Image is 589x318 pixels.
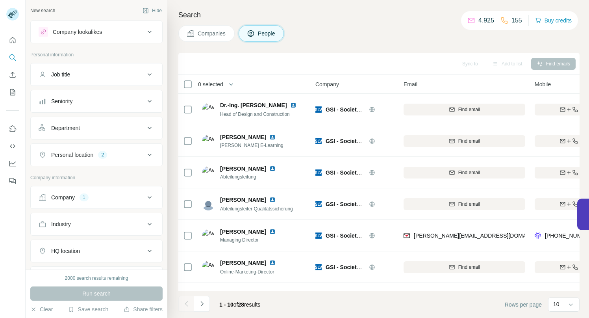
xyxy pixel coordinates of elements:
[178,9,580,20] h4: Search
[458,138,480,145] span: Find email
[31,242,162,260] button: HQ location
[202,229,215,242] img: Avatar
[315,169,322,176] img: Logo of GSI - Society for Welding Technology International
[404,135,525,147] button: Find email
[404,167,525,179] button: Find email
[65,275,128,282] div: 2000 search results remaining
[269,229,276,235] img: LinkedIn logo
[31,65,162,84] button: Job title
[404,80,417,88] span: Email
[220,165,266,173] span: [PERSON_NAME]
[414,232,552,239] span: [PERSON_NAME][EMAIL_ADDRESS][DOMAIN_NAME]
[51,97,72,105] div: Seniority
[535,80,551,88] span: Mobile
[258,30,276,37] span: People
[6,85,19,99] button: My lists
[220,228,266,236] span: [PERSON_NAME]
[30,51,163,58] p: Personal information
[31,22,162,41] button: Company lookalikes
[6,156,19,171] button: Dashboard
[53,28,102,36] div: Company lookalikes
[315,138,322,144] img: Logo of GSI - Society for Welding Technology International
[220,269,274,275] span: Online-Marketing-Director
[68,305,108,313] button: Save search
[326,169,458,176] span: GSI - Society for Welding Technology International
[6,33,19,47] button: Quick start
[220,196,266,204] span: [PERSON_NAME]
[220,133,266,141] span: [PERSON_NAME]
[458,106,480,113] span: Find email
[202,166,215,179] img: Avatar
[315,232,322,239] img: Logo of GSI - Society for Welding Technology International
[238,301,244,308] span: 28
[219,301,233,308] span: 1 - 10
[404,261,525,273] button: Find email
[51,124,80,132] div: Department
[535,232,541,240] img: provider forager logo
[233,301,238,308] span: of
[30,7,55,14] div: New search
[326,264,458,270] span: GSI - Society for Welding Technology International
[31,145,162,164] button: Personal location2
[404,198,525,210] button: Find email
[269,197,276,203] img: LinkedIn logo
[326,201,458,207] span: GSI - Society for Welding Technology International
[31,188,162,207] button: Company1
[6,174,19,188] button: Feedback
[30,305,53,313] button: Clear
[458,169,480,176] span: Find email
[269,134,276,140] img: LinkedIn logo
[478,16,494,25] p: 4,925
[220,206,293,212] span: Abteilungsleiter Qualitätssicherung
[220,236,285,244] span: Managing Director
[326,232,458,239] span: GSI - Society for Welding Technology International
[31,119,162,138] button: Department
[315,264,322,270] img: Logo of GSI - Society for Welding Technology International
[220,102,287,108] span: Dr.-Ing. [PERSON_NAME]
[202,261,215,273] img: Avatar
[553,300,559,308] p: 10
[404,232,410,240] img: provider findymail logo
[202,198,215,210] img: Avatar
[6,68,19,82] button: Enrich CSV
[202,103,215,116] img: Avatar
[315,106,322,113] img: Logo of GSI - Society for Welding Technology International
[198,30,226,37] span: Companies
[269,166,276,172] img: LinkedIn logo
[6,139,19,153] button: Use Surfe API
[219,301,260,308] span: results
[198,80,223,88] span: 0 selected
[80,194,89,201] div: 1
[202,135,215,147] img: Avatar
[220,142,285,149] span: [PERSON_NAME] E-Learning
[220,112,290,117] span: Head of Design and Construction
[51,193,75,201] div: Company
[505,301,542,309] span: Rows per page
[31,215,162,234] button: Industry
[269,260,276,266] img: LinkedIn logo
[535,15,572,26] button: Buy credits
[51,71,70,78] div: Job title
[220,259,266,267] span: [PERSON_NAME]
[6,122,19,136] button: Use Surfe on LinkedIn
[51,151,93,159] div: Personal location
[194,296,210,312] button: Navigate to next page
[458,201,480,208] span: Find email
[458,264,480,271] span: Find email
[124,305,163,313] button: Share filters
[98,151,107,158] div: 2
[31,92,162,111] button: Seniority
[51,220,71,228] div: Industry
[326,106,458,113] span: GSI - Society for Welding Technology International
[51,247,80,255] div: HQ location
[315,80,339,88] span: Company
[6,50,19,65] button: Search
[220,173,285,180] span: Abteilungsleitung
[326,138,458,144] span: GSI - Society for Welding Technology International
[220,291,266,299] span: [PERSON_NAME]
[30,174,163,181] p: Company information
[404,104,525,115] button: Find email
[511,16,522,25] p: 155
[315,201,322,207] img: Logo of GSI - Society for Welding Technology International
[31,268,162,287] button: Annual revenue ($)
